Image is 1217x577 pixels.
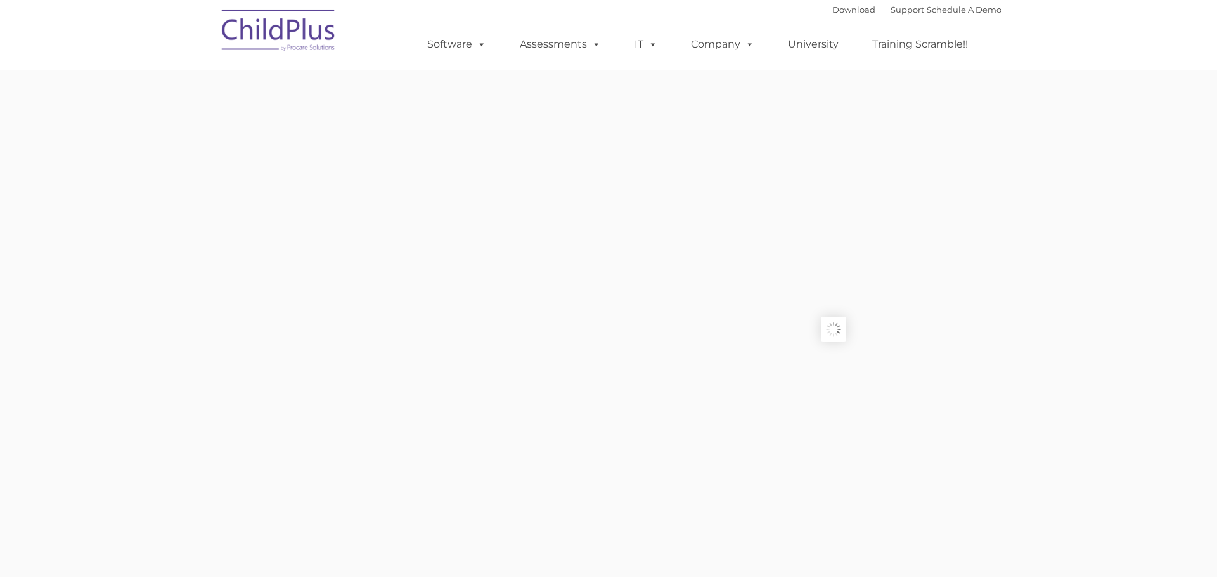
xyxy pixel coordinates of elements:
a: Schedule A Demo [927,4,1001,15]
a: Assessments [507,32,614,57]
a: Company [678,32,767,57]
a: Training Scramble!! [860,32,981,57]
font: | [832,4,1001,15]
a: Support [891,4,924,15]
a: Software [415,32,499,57]
a: University [775,32,851,57]
a: IT [622,32,670,57]
img: ChildPlus by Procare Solutions [216,1,342,64]
a: Download [832,4,875,15]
